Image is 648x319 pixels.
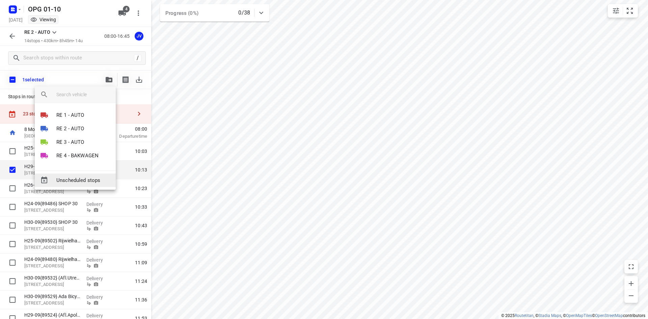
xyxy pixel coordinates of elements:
[56,111,84,119] p: RE 1 - AUTO
[56,177,110,184] span: Unscheduled stops
[35,149,116,162] li: RE 4 - BAKWAGEN
[35,135,116,149] li: RE 3 - AUTO
[56,138,84,146] p: RE 3 - AUTO
[56,152,99,160] p: RE 4 - BAKWAGEN
[56,89,110,100] input: search vehicle
[35,86,56,103] div: Search
[35,174,116,187] div: Unscheduled stops
[35,108,116,122] li: RE 1 - AUTO
[35,122,116,135] li: RE 2 - AUTO
[56,125,84,133] p: RE 2 - AUTO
